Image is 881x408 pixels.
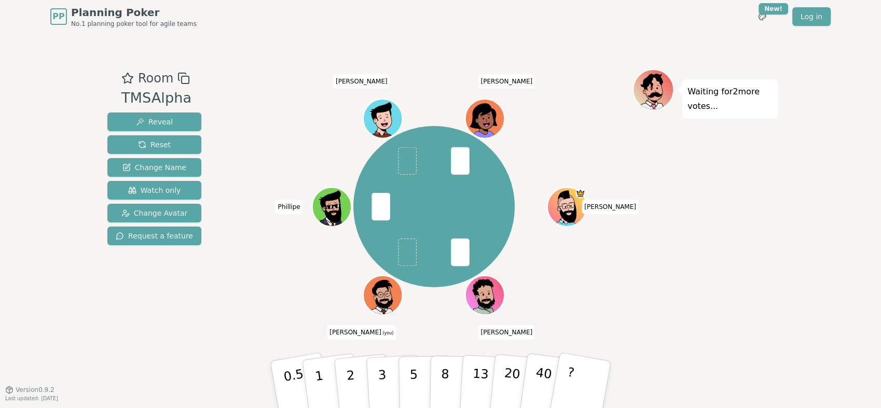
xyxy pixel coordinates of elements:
button: Change Name [107,158,201,177]
span: Reveal [136,117,173,127]
button: Click to change your avatar [365,276,402,313]
button: Request a feature [107,227,201,245]
div: New! [759,3,788,15]
span: Toce is the host [576,188,586,198]
span: Click to change your name [478,74,535,89]
span: Last updated: [DATE] [5,396,58,401]
span: Planning Poker [71,5,197,20]
span: Change Avatar [121,208,188,218]
a: PPPlanning PokerNo.1 planning poker tool for agile teams [50,5,197,28]
span: Request a feature [116,231,193,241]
span: Room [138,69,173,88]
span: Change Name [122,162,186,173]
span: PP [52,10,64,23]
button: Watch only [107,181,201,200]
span: (you) [381,331,394,335]
span: Click to change your name [333,74,390,89]
span: Click to change your name [582,200,639,214]
button: Change Avatar [107,204,201,222]
span: Watch only [128,185,181,195]
span: No.1 planning poker tool for agile teams [71,20,197,28]
span: Click to change your name [327,325,396,340]
p: Waiting for 2 more votes... [687,85,773,114]
span: Reset [138,139,171,150]
div: TMSAlpha [121,88,191,109]
span: Click to change your name [478,325,535,340]
button: Reset [107,135,201,154]
span: Version 0.9.2 [16,386,54,394]
button: Version0.9.2 [5,386,54,394]
span: Click to change your name [275,200,302,214]
button: New! [753,7,772,26]
button: Add as favourite [121,69,134,88]
button: Reveal [107,112,201,131]
a: Log in [792,7,831,26]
